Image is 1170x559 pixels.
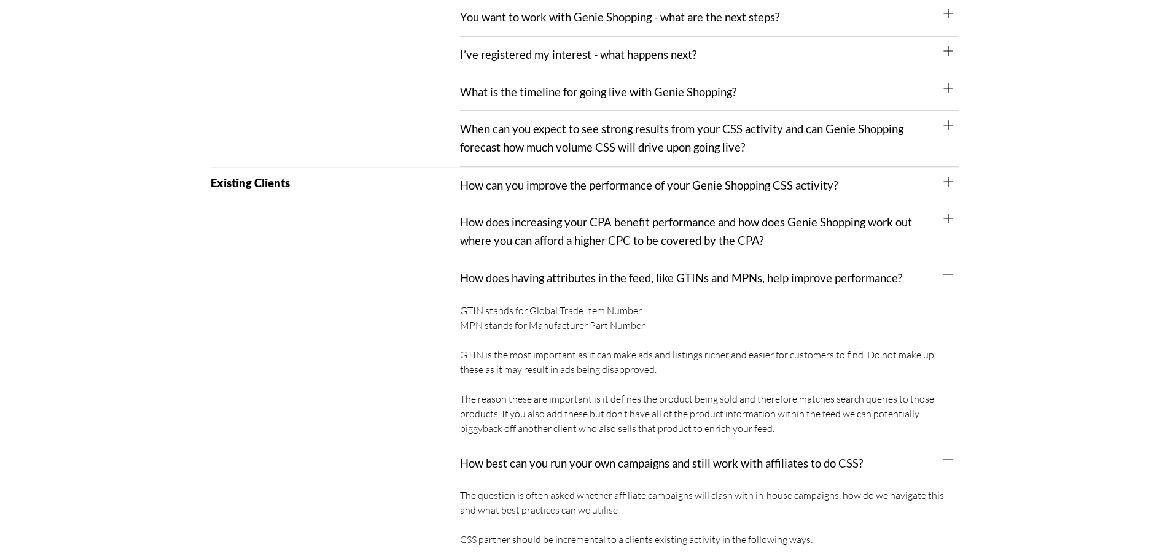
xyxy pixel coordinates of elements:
[460,297,959,445] div: How does having attributes in the feed, like GTINs and MPNs, help improve performance?
[460,457,863,470] a: How best can you run your own campaigns and still work with affiliates to do CSS?
[460,85,736,99] a: What is the timeline for going live with Genie Shopping?
[460,168,959,205] div: How can you improve the performance of your Genie Shopping CSS activity?
[460,215,912,247] a: How does increasing your CPA benefit performance and how does Genie Shopping work out where you c...
[460,179,838,192] a: How can you improve the performance of your Genie Shopping CSS activity?
[211,177,461,189] h2: Existing Clients
[460,122,903,154] a: When can you expect to see strong results from your CSS activity and can Genie Shopping forecast ...
[460,10,779,24] a: You want to work with Genie Shopping - what are the next steps?
[460,37,959,74] div: I’ve registered my interest - what happens next?
[460,271,902,285] a: How does having attributes in the feed, like GTINs and MPNs, help improve performance?
[460,74,959,112] div: What is the timeline for going live with Genie Shopping?
[460,111,959,166] div: When can you expect to see strong results from your CSS activity and can Genie Shopping forecast ...
[460,48,696,61] a: I’ve registered my interest - what happens next?
[460,445,959,482] div: How best can you run your own campaigns and still work with affiliates to do CSS?
[460,260,959,297] div: How does having attributes in the feed, like GTINs and MPNs, help improve performance?
[460,204,959,260] div: How does increasing your CPA benefit performance and how does Genie Shopping work out where you c...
